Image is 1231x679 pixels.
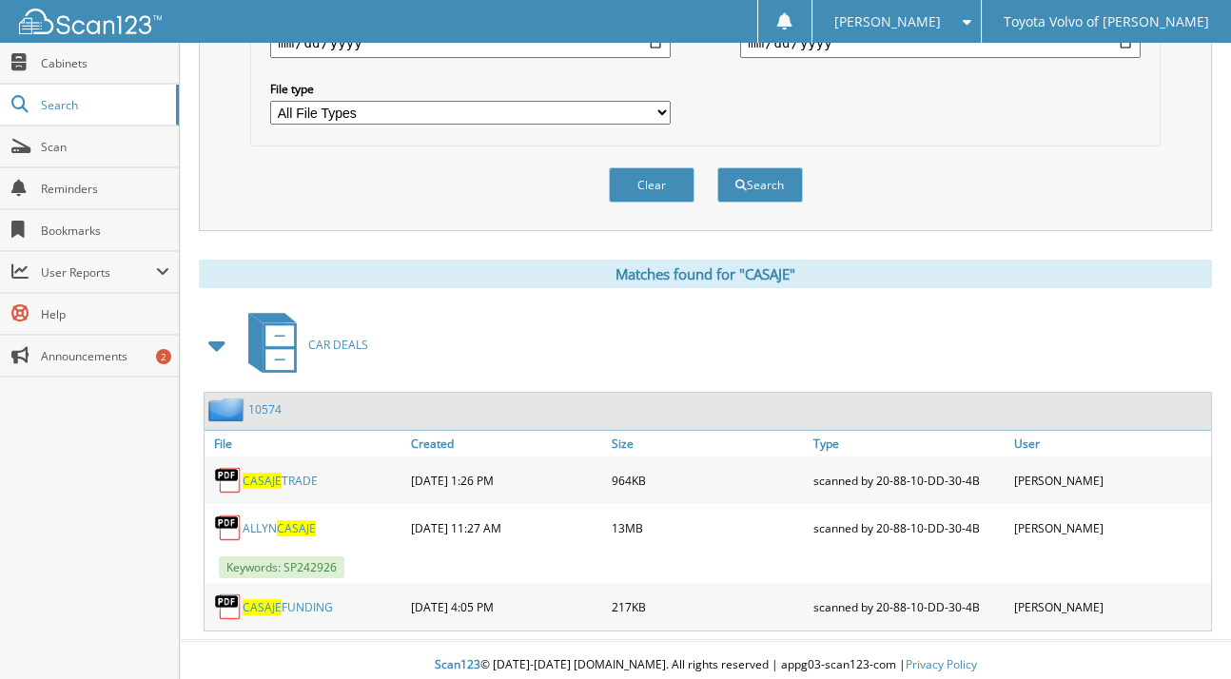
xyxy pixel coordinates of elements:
a: Created [406,431,608,456]
a: ALLYNCASAJE [243,520,316,536]
span: CAR DEALS [308,337,368,353]
div: Matches found for "CASAJE" [199,260,1212,288]
div: [PERSON_NAME] [1009,509,1211,547]
img: folder2.png [208,398,248,421]
span: Help [41,306,169,322]
img: PDF.png [214,592,243,621]
iframe: Chat Widget [1136,588,1231,679]
span: CASAJE [277,520,316,536]
img: scan123-logo-white.svg [19,9,162,34]
div: scanned by 20-88-10-DD-30-4B [809,509,1010,547]
span: Scan [41,139,169,155]
span: CASAJE [243,599,282,615]
div: [DATE] 1:26 PM [406,461,608,499]
div: [PERSON_NAME] [1009,461,1211,499]
span: Scan123 [435,656,480,672]
div: 13MB [607,509,809,547]
button: Search [717,167,803,203]
span: Reminders [41,181,169,197]
span: Toyota Volvo of [PERSON_NAME] [1004,16,1209,28]
img: PDF.png [214,466,243,495]
a: Type [809,431,1010,456]
div: scanned by 20-88-10-DD-30-4B [809,588,1010,626]
a: CASAJEFUNDING [243,599,333,615]
div: 217KB [607,588,809,626]
img: PDF.png [214,514,243,542]
a: Size [607,431,809,456]
a: File [205,431,406,456]
a: 10574 [248,401,282,417]
span: Announcements [41,348,169,364]
div: 964KB [607,461,809,499]
div: [PERSON_NAME] [1009,588,1211,626]
a: CASAJETRADE [243,473,318,489]
span: Cabinets [41,55,169,71]
span: Search [41,97,166,113]
span: CASAJE [243,473,282,489]
a: CAR DEALS [237,307,368,382]
a: User [1009,431,1211,456]
div: [DATE] 11:27 AM [406,509,608,547]
div: 2 [156,349,171,364]
button: Clear [609,167,694,203]
a: Privacy Policy [906,656,977,672]
input: start [270,28,671,58]
span: [PERSON_NAME] [834,16,941,28]
div: [DATE] 4:05 PM [406,588,608,626]
span: User Reports [41,264,156,281]
label: File type [270,81,671,97]
input: end [740,28,1141,58]
span: Keywords: SP242926 [219,556,344,578]
div: scanned by 20-88-10-DD-30-4B [809,461,1010,499]
span: Bookmarks [41,223,169,239]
